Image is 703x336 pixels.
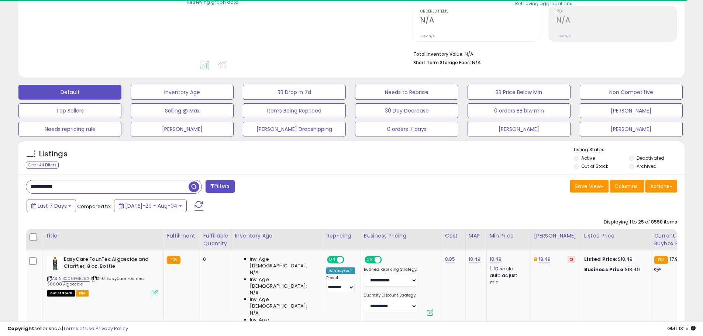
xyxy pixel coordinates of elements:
[584,256,618,263] b: Listed Price:
[203,256,226,263] div: 0
[355,85,458,100] button: Needs to Reprice
[64,256,154,271] b: EasyCare FounTec Algaecide and Clarifier, 8 oz. Bottle
[490,264,525,286] div: Disable auto adjust min
[62,276,90,282] a: B000P6B28S
[47,256,62,271] img: 41bSVzfbr6L._SL40_.jpg
[243,103,346,118] button: Items Being Repriced
[26,162,59,169] div: Clear All Filters
[131,103,234,118] button: Selling @ Max
[490,232,528,240] div: Min Price
[18,103,121,118] button: Top Sellers
[77,203,111,210] span: Compared to:
[167,256,180,264] small: FBA
[131,85,234,100] button: Inventory Age
[364,232,439,240] div: Business Pricing
[96,325,128,332] a: Privacy Policy
[580,122,683,136] button: [PERSON_NAME]
[667,325,696,332] span: 2025-08-12 13:15 GMT
[574,146,685,153] p: Listing States:
[203,232,228,247] div: Fulfillable Quantity
[364,267,417,272] label: Business Repricing Strategy:
[250,276,317,290] span: Inv. Age [DEMOGRAPHIC_DATA]:
[581,163,608,169] label: Out of Stock
[328,257,337,263] span: ON
[584,256,645,263] div: $18.49
[47,276,144,287] span: | SKU: EasyCare FounTec 50008 Algaecide
[243,122,346,136] button: [PERSON_NAME] Dropshipping
[581,155,595,161] label: Active
[167,232,197,240] div: Fulfillment
[250,290,259,296] span: N/A
[490,256,502,263] a: 18.49
[125,202,178,209] span: [DATE]-29 - Aug-04
[654,256,668,264] small: FBA
[45,232,161,240] div: Title
[250,296,317,309] span: Inv. Age [DEMOGRAPHIC_DATA]:
[250,256,317,269] span: Inv. Age [DEMOGRAPHIC_DATA]:
[355,103,458,118] button: 30 Day Decrease
[76,290,89,297] span: FBA
[539,256,551,263] a: 18.49
[206,180,234,193] button: Filters
[468,103,571,118] button: 0 orders BB blw min
[364,293,417,298] label: Quantity Discount Strategy:
[584,232,648,240] div: Listed Price
[326,232,358,240] div: Repricing
[7,325,128,332] div: seller snap | |
[235,232,320,240] div: Inventory Age
[468,122,571,136] button: [PERSON_NAME]
[27,200,76,212] button: Last 7 Days
[670,256,681,263] span: 17.99
[381,257,393,263] span: OFF
[584,266,645,273] div: $18.49
[47,290,75,297] span: All listings that are currently out of stock and unavailable for purchase on Amazon
[604,219,677,226] div: Displaying 1 to 25 of 8558 items
[614,183,638,190] span: Columns
[39,149,68,159] h5: Listings
[580,85,683,100] button: Non Competitive
[637,163,657,169] label: Archived
[355,122,458,136] button: 0 orders 7 days
[343,257,355,263] span: OFF
[18,85,121,100] button: Default
[250,269,259,276] span: N/A
[326,267,355,274] div: Win BuyBox *
[18,122,121,136] button: Needs repricing rule
[654,232,692,247] div: Current Buybox Price
[468,85,571,100] button: BB Price Below Min
[469,232,483,240] div: MAP
[47,256,158,295] div: ASIN:
[610,180,644,193] button: Columns
[365,257,375,263] span: ON
[250,310,259,316] span: N/A
[243,85,346,100] button: BB Drop in 7d
[580,103,683,118] button: [PERSON_NAME]
[445,232,462,240] div: Cost
[637,155,664,161] label: Deactivated
[570,180,609,193] button: Save View
[63,325,94,332] a: Terms of Use
[38,202,67,209] span: Last 7 Days
[469,256,481,263] a: 18.49
[584,266,625,273] b: Business Price:
[645,180,677,193] button: Actions
[326,276,355,292] div: Preset:
[445,256,455,263] a: 8.85
[534,232,578,240] div: [PERSON_NAME]
[7,325,34,332] strong: Copyright
[114,200,187,212] button: [DATE]-29 - Aug-04
[131,122,234,136] button: [PERSON_NAME]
